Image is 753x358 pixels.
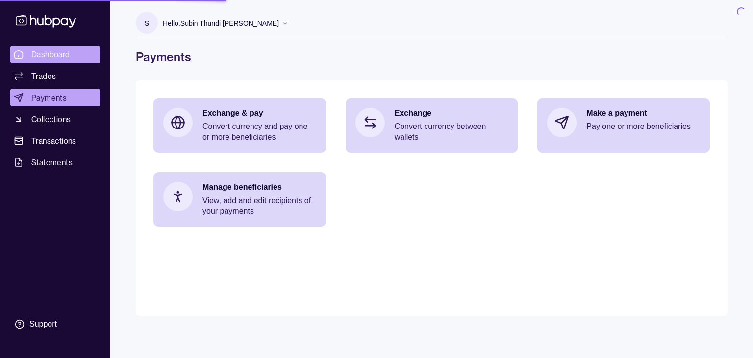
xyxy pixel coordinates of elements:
[145,18,149,28] p: S
[395,108,508,119] p: Exchange
[586,121,700,132] p: Pay one or more beneficiaries
[163,18,279,28] p: Hello, Subin Thundi [PERSON_NAME]
[29,319,57,330] div: Support
[10,110,100,128] a: Collections
[10,46,100,63] a: Dashboard
[153,98,326,153] a: Exchange & payConvert currency and pay one or more beneficiaries
[10,314,100,334] a: Support
[586,108,700,119] p: Make a payment
[31,135,76,147] span: Transactions
[395,121,508,143] p: Convert currency between wallets
[31,156,73,168] span: Statements
[31,92,67,103] span: Payments
[31,113,71,125] span: Collections
[10,67,100,85] a: Trades
[10,89,100,106] a: Payments
[537,98,710,147] a: Make a paymentPay one or more beneficiaries
[10,132,100,150] a: Transactions
[153,172,326,227] a: Manage beneficiariesView, add and edit recipients of your payments
[346,98,518,153] a: ExchangeConvert currency between wallets
[31,49,70,60] span: Dashboard
[202,182,316,193] p: Manage beneficiaries
[10,153,100,171] a: Statements
[202,108,316,119] p: Exchange & pay
[136,49,728,65] h1: Payments
[202,195,316,217] p: View, add and edit recipients of your payments
[202,121,316,143] p: Convert currency and pay one or more beneficiaries
[31,70,56,82] span: Trades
